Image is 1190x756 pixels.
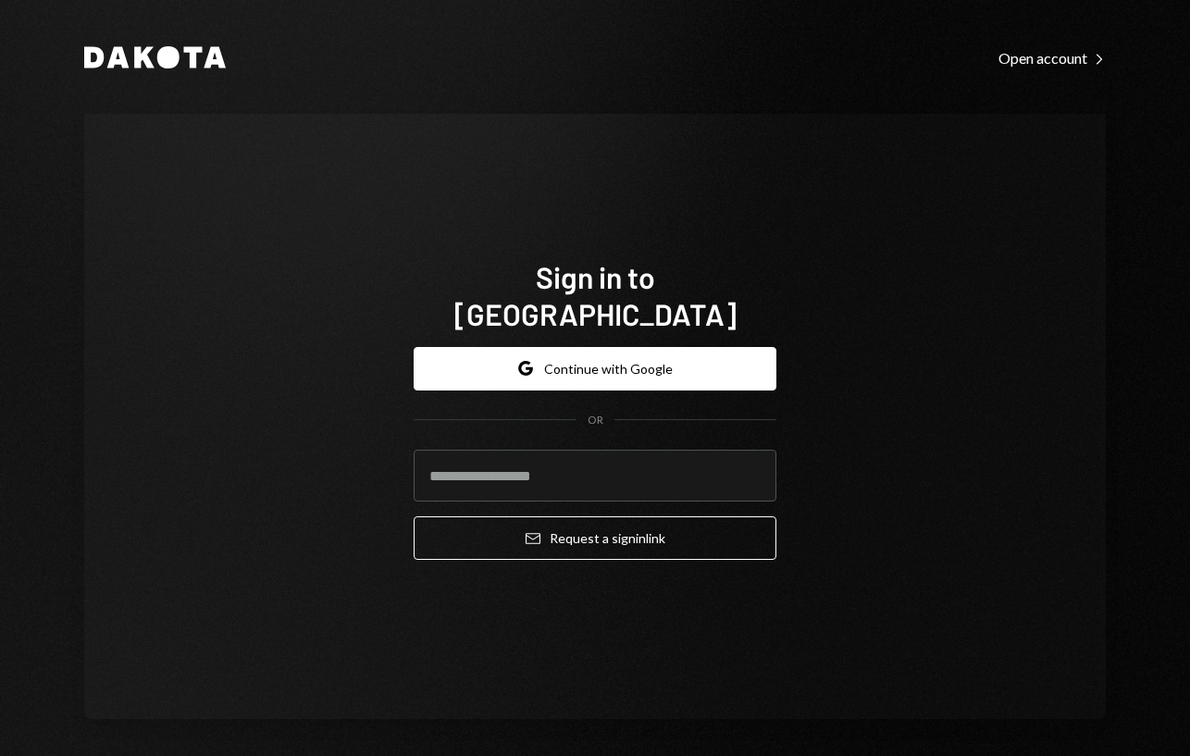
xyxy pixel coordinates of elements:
div: Open account [998,49,1106,68]
div: OR [588,413,603,428]
button: Continue with Google [414,347,776,390]
button: Request a signinlink [414,516,776,560]
h1: Sign in to [GEOGRAPHIC_DATA] [414,258,776,332]
a: Open account [998,47,1106,68]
